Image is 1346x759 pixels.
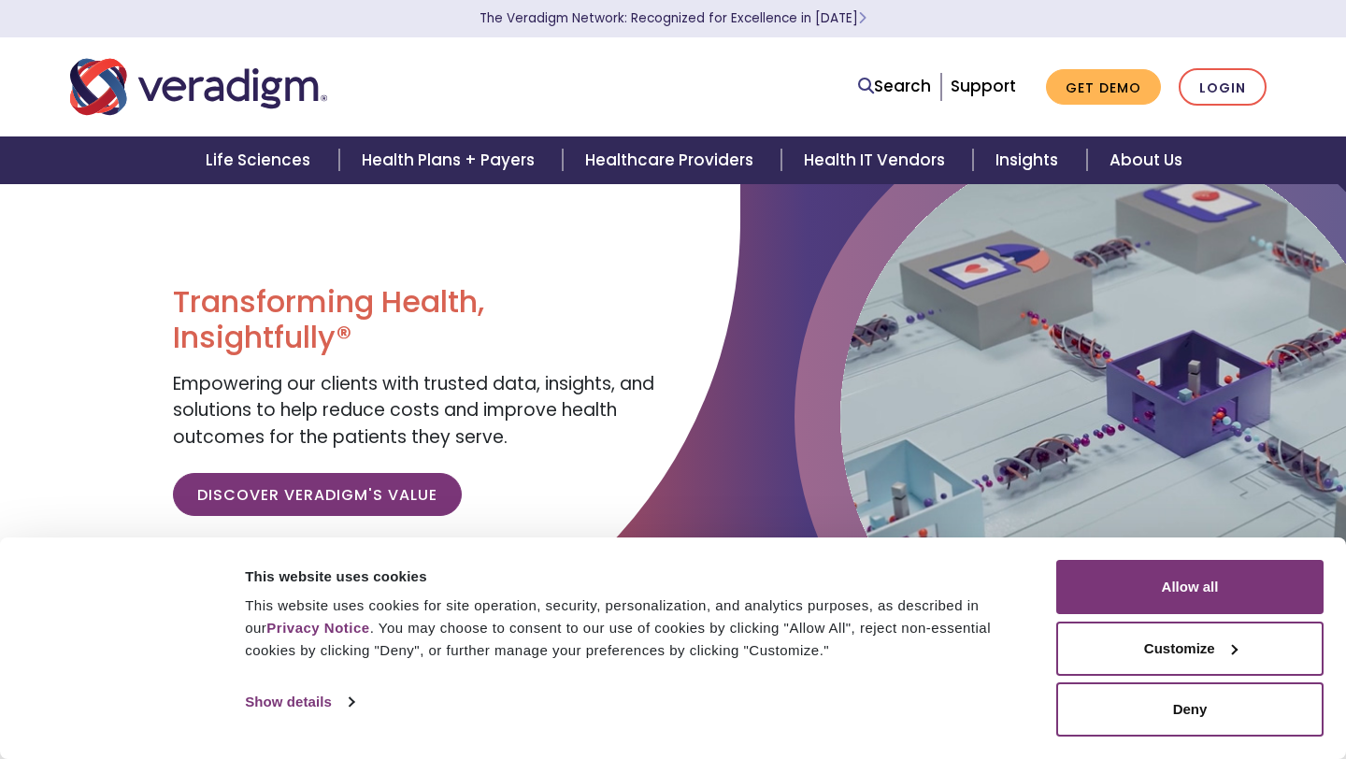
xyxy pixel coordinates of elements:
[1046,69,1161,106] a: Get Demo
[1056,560,1324,614] button: Allow all
[173,473,462,516] a: Discover Veradigm's Value
[858,74,931,99] a: Search
[266,620,369,636] a: Privacy Notice
[781,136,973,184] a: Health IT Vendors
[245,688,353,716] a: Show details
[173,284,659,356] h1: Transforming Health, Insightfully®
[858,9,866,27] span: Learn More
[563,136,781,184] a: Healthcare Providers
[480,9,866,27] a: The Veradigm Network: Recognized for Excellence in [DATE]Learn More
[973,136,1086,184] a: Insights
[1179,68,1267,107] a: Login
[183,136,338,184] a: Life Sciences
[245,594,1035,662] div: This website uses cookies for site operation, security, personalization, and analytics purposes, ...
[1056,622,1324,676] button: Customize
[1056,682,1324,737] button: Deny
[70,56,327,118] img: Veradigm logo
[173,371,654,450] span: Empowering our clients with trusted data, insights, and solutions to help reduce costs and improv...
[339,136,563,184] a: Health Plans + Payers
[1087,136,1205,184] a: About Us
[245,566,1035,588] div: This website uses cookies
[951,75,1016,97] a: Support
